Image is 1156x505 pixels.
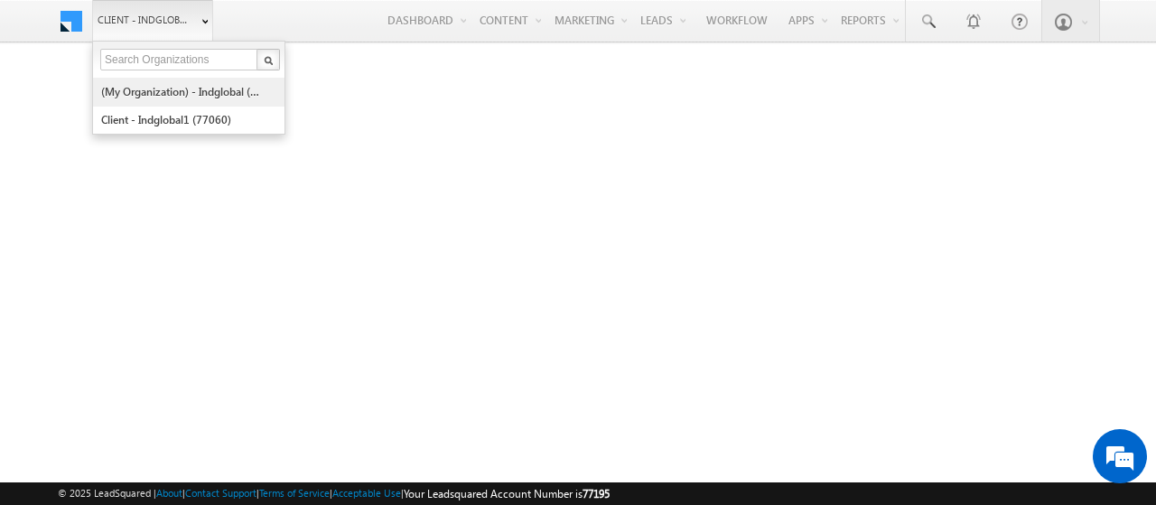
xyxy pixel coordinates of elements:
span: Your Leadsquared Account Number is [404,487,610,500]
a: Client - indglobal1 (77060) [100,106,266,134]
img: Search [264,56,273,65]
textarea: Type your message and hit 'Enter' [23,167,330,372]
img: d_60004797649_company_0_60004797649 [31,95,76,118]
a: (My Organization) - indglobal (48060) [100,78,266,106]
input: Search Organizations [100,49,259,70]
span: © 2025 LeadSquared | | | | | [58,485,610,502]
span: Client - indglobal2 (77195) [98,11,192,29]
a: About [156,487,182,499]
div: Chat with us now [94,95,303,118]
em: Start Chat [246,387,328,411]
a: Acceptable Use [332,487,401,499]
div: Minimize live chat window [296,9,340,52]
a: Terms of Service [259,487,330,499]
a: Contact Support [185,487,256,499]
span: 77195 [583,487,610,500]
